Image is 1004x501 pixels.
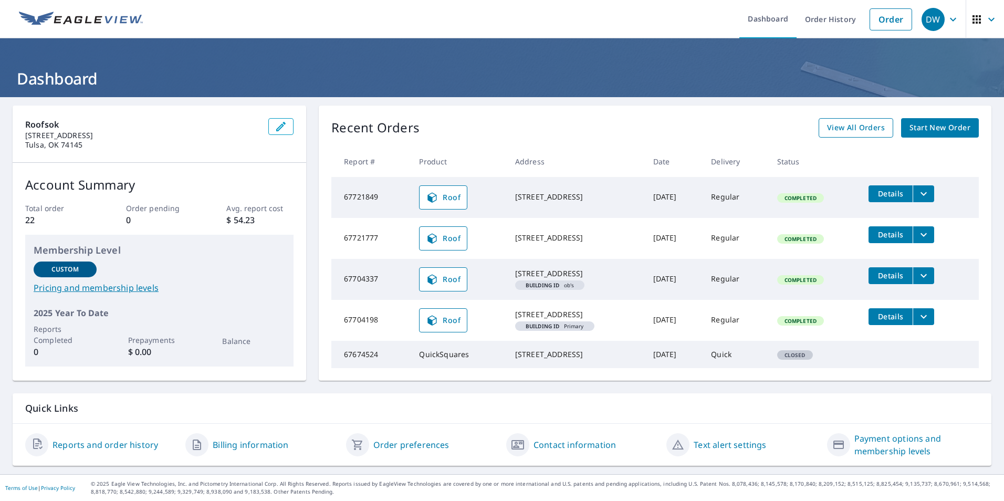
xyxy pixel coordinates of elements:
[515,268,636,279] div: [STREET_ADDRESS]
[419,308,467,332] a: Roof
[519,323,590,329] span: Primary
[778,317,823,325] span: Completed
[25,203,92,214] p: Total order
[778,235,823,243] span: Completed
[331,300,411,341] td: 67704198
[778,351,812,359] span: Closed
[703,341,768,368] td: Quick
[13,68,991,89] h1: Dashboard
[25,118,260,131] p: Roofsok
[373,439,449,451] a: Order preferences
[34,243,285,257] p: Membership Level
[913,267,934,284] button: filesDropdownBtn-67704337
[875,311,906,321] span: Details
[515,192,636,202] div: [STREET_ADDRESS]
[53,439,158,451] a: Reports and order history
[331,259,411,300] td: 67704337
[901,118,979,138] a: Start New Order
[645,146,703,177] th: Date
[25,402,979,415] p: Quick Links
[331,218,411,259] td: 67721777
[426,191,461,204] span: Roof
[34,281,285,294] a: Pricing and membership levels
[703,146,768,177] th: Delivery
[331,146,411,177] th: Report #
[645,218,703,259] td: [DATE]
[827,121,885,134] span: View All Orders
[703,177,768,218] td: Regular
[507,146,645,177] th: Address
[515,309,636,320] div: [STREET_ADDRESS]
[869,185,913,202] button: detailsBtn-67721849
[515,349,636,360] div: [STREET_ADDRESS]
[419,226,467,250] a: Roof
[331,118,420,138] p: Recent Orders
[34,346,97,358] p: 0
[703,218,768,259] td: Regular
[426,314,461,327] span: Roof
[126,203,193,214] p: Order pending
[854,432,979,457] a: Payment options and membership levels
[426,232,461,245] span: Roof
[526,283,560,288] em: Building ID
[922,8,945,31] div: DW
[419,267,467,291] a: Roof
[869,267,913,284] button: detailsBtn-67704337
[875,270,906,280] span: Details
[331,177,411,218] td: 67721849
[875,189,906,199] span: Details
[19,12,143,27] img: EV Logo
[25,131,260,140] p: [STREET_ADDRESS]
[870,8,912,30] a: Order
[222,336,285,347] p: Balance
[645,177,703,218] td: [DATE]
[519,283,580,288] span: ob's
[694,439,766,451] a: Text alert settings
[645,300,703,341] td: [DATE]
[226,214,294,226] p: $ 54.23
[34,307,285,319] p: 2025 Year To Date
[128,346,191,358] p: $ 0.00
[331,341,411,368] td: 67674524
[25,140,260,150] p: Tulsa, OK 74145
[909,121,970,134] span: Start New Order
[778,276,823,284] span: Completed
[645,259,703,300] td: [DATE]
[25,214,92,226] p: 22
[913,308,934,325] button: filesDropdownBtn-67704198
[51,265,79,274] p: Custom
[869,226,913,243] button: detailsBtn-67721777
[778,194,823,202] span: Completed
[25,175,294,194] p: Account Summary
[91,480,999,496] p: © 2025 Eagle View Technologies, Inc. and Pictometry International Corp. All Rights Reserved. Repo...
[226,203,294,214] p: Avg. report cost
[128,335,191,346] p: Prepayments
[411,146,506,177] th: Product
[5,485,75,491] p: |
[875,229,906,239] span: Details
[869,308,913,325] button: detailsBtn-67704198
[34,323,97,346] p: Reports Completed
[913,185,934,202] button: filesDropdownBtn-67721849
[5,484,38,492] a: Terms of Use
[213,439,288,451] a: Billing information
[526,323,560,329] em: Building ID
[515,233,636,243] div: [STREET_ADDRESS]
[703,259,768,300] td: Regular
[41,484,75,492] a: Privacy Policy
[411,341,506,368] td: QuickSquares
[769,146,861,177] th: Status
[534,439,616,451] a: Contact information
[703,300,768,341] td: Regular
[645,341,703,368] td: [DATE]
[913,226,934,243] button: filesDropdownBtn-67721777
[419,185,467,210] a: Roof
[426,273,461,286] span: Roof
[819,118,893,138] a: View All Orders
[126,214,193,226] p: 0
